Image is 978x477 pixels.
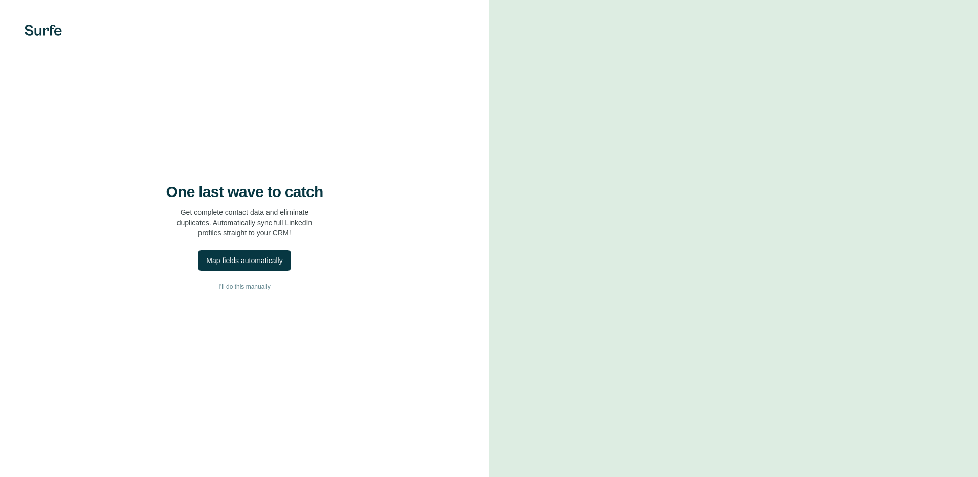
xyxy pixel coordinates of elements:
div: Map fields automatically [206,255,282,266]
span: I’ll do this manually [218,282,270,291]
button: Map fields automatically [198,250,291,271]
img: Surfe's logo [25,25,62,36]
p: Get complete contact data and eliminate duplicates. Automatically sync full LinkedIn profiles str... [177,207,313,238]
h4: One last wave to catch [166,183,323,201]
button: I’ll do this manually [20,279,469,294]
